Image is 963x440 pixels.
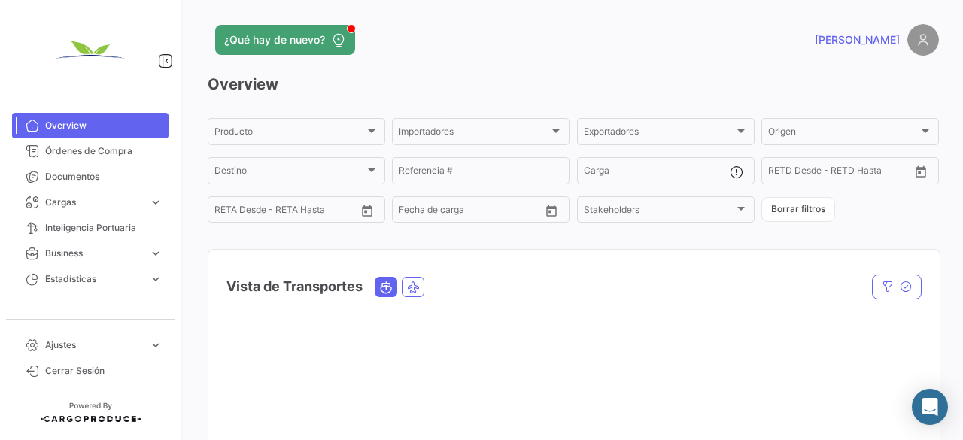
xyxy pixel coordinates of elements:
[214,129,365,139] span: Producto
[45,221,163,235] span: Inteligencia Portuaria
[12,138,169,164] a: Órdenes de Compra
[224,32,325,47] span: ¿Qué hay de nuevo?
[149,196,163,209] span: expand_more
[806,168,873,178] input: Hasta
[45,119,163,132] span: Overview
[584,129,734,139] span: Exportadores
[252,207,320,217] input: Hasta
[226,276,363,297] h4: Vista de Transportes
[912,389,948,425] div: Abrir Intercom Messenger
[149,338,163,352] span: expand_more
[356,199,378,222] button: Open calendar
[208,74,939,95] h3: Overview
[214,168,365,178] span: Destino
[149,272,163,286] span: expand_more
[45,247,143,260] span: Business
[761,197,835,222] button: Borrar filtros
[53,18,128,89] img: agroberries-logo.png
[907,24,939,56] img: placeholder-user.png
[768,168,795,178] input: Desde
[215,25,355,55] button: ¿Qué hay de nuevo?
[45,338,143,352] span: Ajustes
[12,215,169,241] a: Inteligencia Portuaria
[540,199,563,222] button: Open calendar
[399,207,426,217] input: Desde
[375,278,396,296] button: Ocean
[45,272,143,286] span: Estadísticas
[45,144,163,158] span: Órdenes de Compra
[584,207,734,217] span: Stakeholders
[12,113,169,138] a: Overview
[399,129,549,139] span: Importadores
[436,207,504,217] input: Hasta
[149,247,163,260] span: expand_more
[403,278,424,296] button: Air
[12,164,169,190] a: Documentos
[45,196,143,209] span: Cargas
[768,129,919,139] span: Origen
[815,32,900,47] span: [PERSON_NAME]
[45,364,163,378] span: Cerrar Sesión
[45,170,163,184] span: Documentos
[910,160,932,183] button: Open calendar
[214,207,242,217] input: Desde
